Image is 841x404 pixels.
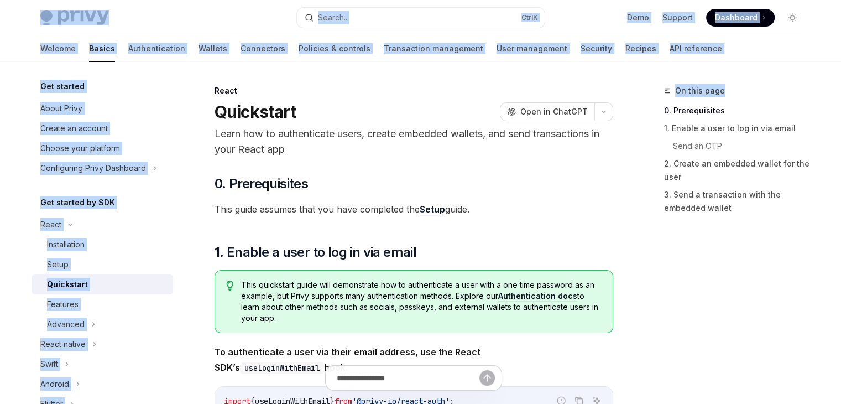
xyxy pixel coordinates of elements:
[40,162,146,175] div: Configuring Privy Dashboard
[47,298,79,311] div: Features
[241,279,601,324] span: This quickstart guide will demonstrate how to authenticate a user with a one time password as an ...
[226,281,234,291] svg: Tip
[40,142,120,155] div: Choose your platform
[32,374,173,394] button: Android
[625,35,656,62] a: Recipes
[32,354,173,374] button: Swift
[40,196,115,209] h5: Get started by SDK
[318,11,349,24] div: Search...
[40,35,76,62] a: Welcome
[662,12,693,23] a: Support
[664,120,810,137] a: 1. Enable a user to log in via email
[497,35,567,62] a: User management
[240,362,324,374] code: useLoginWithEmail
[32,118,173,138] a: Create an account
[215,126,613,157] p: Learn how to authenticate users, create embedded wallets, and send transactions in your React app
[47,278,88,291] div: Quickstart
[47,238,85,251] div: Installation
[32,334,173,354] button: React native
[128,35,185,62] a: Authentication
[32,274,173,294] a: Quickstart
[670,35,722,62] a: API reference
[715,12,758,23] span: Dashboard
[40,358,58,371] div: Swift
[40,218,61,231] div: React
[215,201,613,217] span: This guide assumes that you have completed the guide.
[32,158,173,178] button: Configuring Privy Dashboard
[89,35,115,62] a: Basics
[581,35,612,62] a: Security
[215,244,416,261] span: 1. Enable a user to log in via email
[664,137,810,155] a: Send an OTP
[498,291,577,301] a: Authentication docs
[40,122,108,135] div: Create an account
[627,12,649,23] a: Demo
[32,215,173,235] button: React
[47,258,69,271] div: Setup
[241,35,285,62] a: Connectors
[32,294,173,314] a: Features
[664,102,810,120] a: 0. Prerequisites
[40,80,85,93] h5: Get started
[664,155,810,186] a: 2. Create an embedded wallet for the user
[40,377,69,391] div: Android
[500,102,594,121] button: Open in ChatGPT
[215,175,308,193] span: 0. Prerequisites
[32,314,173,334] button: Advanced
[299,35,370,62] a: Policies & controls
[297,8,545,28] button: Search...CtrlK
[32,99,173,118] a: About Privy
[664,186,810,217] a: 3. Send a transaction with the embedded wallet
[675,84,725,97] span: On this page
[215,85,613,96] div: React
[706,9,775,27] a: Dashboard
[337,366,479,390] input: Ask a question...
[215,346,480,373] strong: To authenticate a user via their email address, use the React SDK’s hook.
[40,10,109,25] img: light logo
[40,338,86,351] div: React native
[40,102,82,115] div: About Privy
[420,204,445,215] a: Setup
[32,235,173,255] a: Installation
[479,370,495,386] button: Send message
[520,106,588,117] span: Open in ChatGPT
[47,318,85,331] div: Advanced
[521,13,538,22] span: Ctrl K
[783,9,801,27] button: Toggle dark mode
[32,255,173,274] a: Setup
[384,35,483,62] a: Transaction management
[215,102,296,122] h1: Quickstart
[32,138,173,158] a: Choose your platform
[199,35,227,62] a: Wallets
